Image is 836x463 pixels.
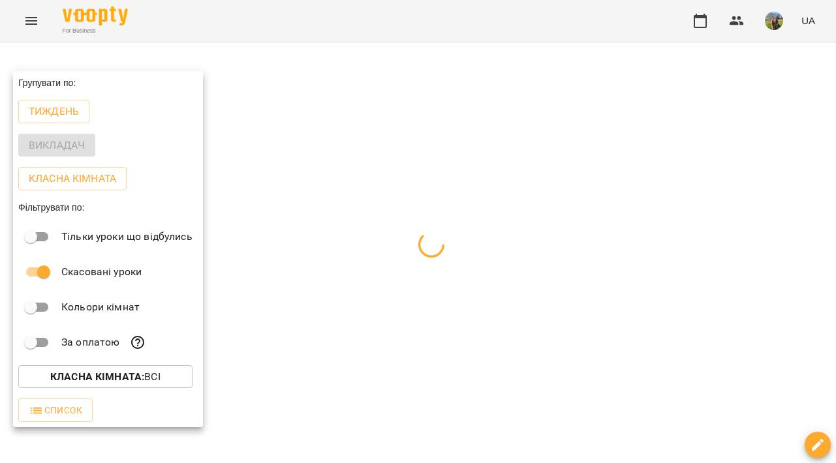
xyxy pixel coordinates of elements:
p: Кольори кімнат [61,299,140,315]
span: Список [29,402,82,418]
button: Класна кімната:Всі [18,365,193,389]
div: Фільтрувати по: [13,196,203,219]
button: Тиждень [18,100,89,123]
p: Всі [50,369,161,385]
button: Список [18,398,93,422]
p: Класна кімната [29,171,116,187]
b: Класна кімната : [50,370,144,383]
button: Класна кімната [18,167,127,190]
p: За оплатою [61,335,119,350]
p: Скасовані уроки [61,264,142,280]
p: Тільки уроки що відбулись [61,229,193,245]
p: Тиждень [29,104,79,119]
div: Групувати по: [13,71,203,95]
